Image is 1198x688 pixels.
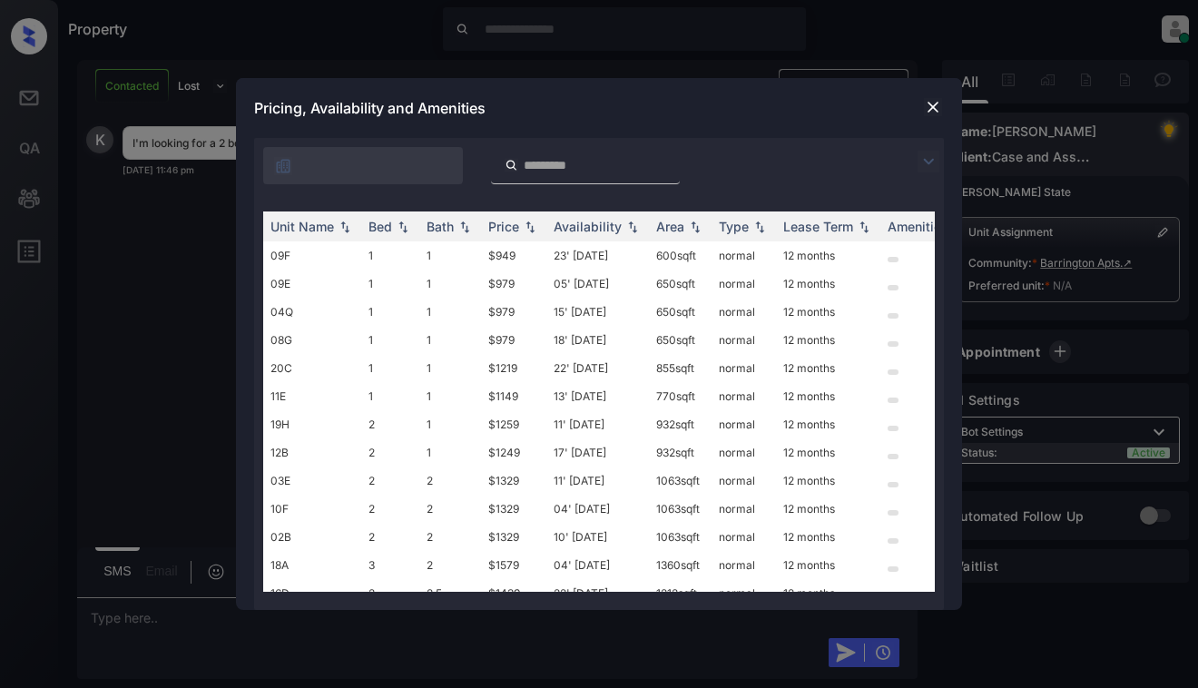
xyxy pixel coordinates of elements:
[546,270,649,298] td: 05' [DATE]
[776,270,880,298] td: 12 months
[712,410,776,438] td: normal
[481,270,546,298] td: $979
[361,241,419,270] td: 1
[649,438,712,467] td: 932 sqft
[649,326,712,354] td: 650 sqft
[361,467,419,495] td: 2
[368,219,392,234] div: Bed
[481,495,546,523] td: $1329
[481,298,546,326] td: $979
[361,354,419,382] td: 1
[719,219,749,234] div: Type
[649,551,712,579] td: 1360 sqft
[776,467,880,495] td: 12 months
[649,467,712,495] td: 1063 sqft
[649,495,712,523] td: 1063 sqft
[546,438,649,467] td: 17' [DATE]
[263,579,361,607] td: 16D
[918,151,939,172] img: icon-zuma
[776,551,880,579] td: 12 months
[481,382,546,410] td: $1149
[712,298,776,326] td: normal
[888,219,948,234] div: Amenities
[546,579,649,607] td: 22' [DATE]
[481,241,546,270] td: $949
[649,410,712,438] td: 932 sqft
[546,326,649,354] td: 18' [DATE]
[712,495,776,523] td: normal
[649,579,712,607] td: 1212 sqft
[546,354,649,382] td: 22' [DATE]
[263,410,361,438] td: 19H
[649,523,712,551] td: 1063 sqft
[712,241,776,270] td: normal
[712,354,776,382] td: normal
[419,438,481,467] td: 1
[554,219,622,234] div: Availability
[924,98,942,116] img: close
[712,579,776,607] td: normal
[419,495,481,523] td: 2
[361,438,419,467] td: 2
[263,523,361,551] td: 02B
[419,270,481,298] td: 1
[649,382,712,410] td: 770 sqft
[336,221,354,233] img: sorting
[361,298,419,326] td: 1
[427,219,454,234] div: Bath
[855,221,873,233] img: sorting
[649,298,712,326] td: 650 sqft
[624,221,642,233] img: sorting
[546,410,649,438] td: 11' [DATE]
[263,241,361,270] td: 09F
[394,221,412,233] img: sorting
[361,495,419,523] td: 2
[521,221,539,233] img: sorting
[481,523,546,551] td: $1329
[419,467,481,495] td: 2
[481,467,546,495] td: $1329
[419,354,481,382] td: 1
[419,523,481,551] td: 2
[361,523,419,551] td: 2
[751,221,769,233] img: sorting
[776,382,880,410] td: 12 months
[456,221,474,233] img: sorting
[649,270,712,298] td: 650 sqft
[488,219,519,234] div: Price
[546,551,649,579] td: 04' [DATE]
[712,523,776,551] td: normal
[776,523,880,551] td: 12 months
[361,326,419,354] td: 1
[546,241,649,270] td: 23' [DATE]
[649,354,712,382] td: 855 sqft
[481,410,546,438] td: $1259
[419,326,481,354] td: 1
[263,326,361,354] td: 08G
[712,382,776,410] td: normal
[419,298,481,326] td: 1
[546,382,649,410] td: 13' [DATE]
[656,219,684,234] div: Area
[783,219,853,234] div: Lease Term
[263,495,361,523] td: 10F
[649,241,712,270] td: 600 sqft
[419,241,481,270] td: 1
[546,298,649,326] td: 15' [DATE]
[481,551,546,579] td: $1579
[361,382,419,410] td: 1
[776,298,880,326] td: 12 months
[546,495,649,523] td: 04' [DATE]
[263,382,361,410] td: 11E
[712,326,776,354] td: normal
[419,382,481,410] td: 1
[776,579,880,607] td: 12 months
[776,438,880,467] td: 12 months
[419,410,481,438] td: 1
[712,270,776,298] td: normal
[481,438,546,467] td: $1249
[361,270,419,298] td: 1
[776,354,880,382] td: 12 months
[776,410,880,438] td: 12 months
[361,551,419,579] td: 3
